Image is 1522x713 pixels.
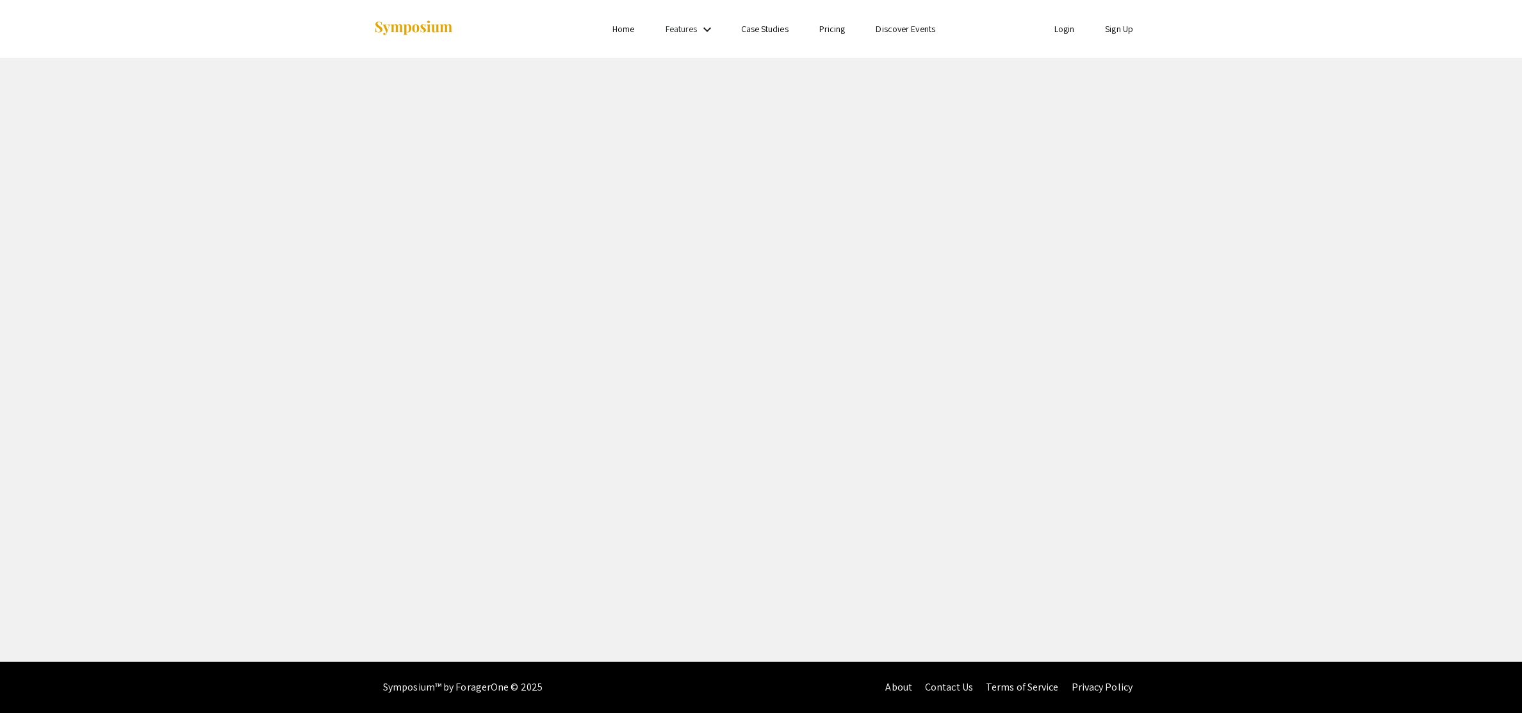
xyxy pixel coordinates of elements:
[876,23,935,35] a: Discover Events
[819,23,846,35] a: Pricing
[885,680,912,694] a: About
[373,20,454,37] img: Symposium by ForagerOne
[1054,23,1075,35] a: Login
[925,680,973,694] a: Contact Us
[1105,23,1133,35] a: Sign Up
[666,23,698,35] a: Features
[700,22,715,37] mat-icon: Expand Features list
[383,662,543,713] div: Symposium™ by ForagerOne © 2025
[986,680,1059,694] a: Terms of Service
[741,23,789,35] a: Case Studies
[1072,680,1133,694] a: Privacy Policy
[612,23,634,35] a: Home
